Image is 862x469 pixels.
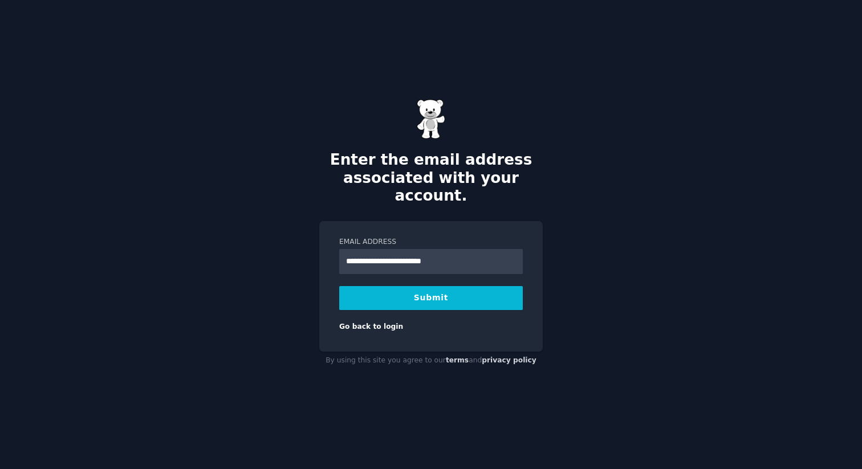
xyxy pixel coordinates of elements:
a: terms [446,356,469,364]
div: By using this site you agree to our and [319,352,543,370]
h2: Enter the email address associated with your account. [319,151,543,205]
a: Go back to login [339,323,403,331]
a: privacy policy [482,356,536,364]
img: Gummy Bear [417,99,445,139]
button: Submit [339,286,523,310]
label: Email Address [339,237,523,247]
